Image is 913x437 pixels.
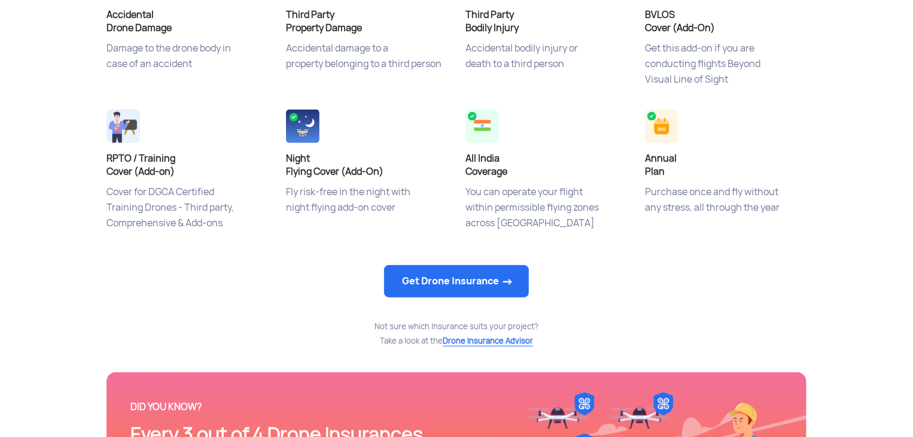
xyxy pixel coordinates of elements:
[286,8,448,35] h4: Third Party Property Damage
[465,152,627,178] h4: All India Coverage
[465,184,627,244] p: You can operate your flight within permissible flying zones across [GEOGRAPHIC_DATA]
[645,152,807,178] h4: Annual Plan
[130,396,783,418] div: DID YOU KNOW?
[645,41,807,101] p: Get this add-on if you are conducting flights Beyond Visual Line of Sight
[443,336,533,347] span: Drone Insurance Advisor
[106,41,268,101] p: Damage to the drone body in case of an accident
[106,152,268,178] h4: RPTO / Training Cover (Add-on)
[286,184,448,244] p: Fly risk-free in the night with night flying add-on cover
[645,8,807,35] h4: BVLOS Cover (Add-On)
[645,184,807,244] p: Purchase once and fly without any stress, all through the year
[286,152,448,178] h4: Night Flying Cover (Add-On)
[106,184,268,244] p: Cover for DGCA Certified Training Drones - Third party, Comprehensive & Add-ons
[465,8,627,35] h4: Third Party Bodily Injury
[106,8,268,35] h4: Accidental Drone Damage
[286,41,448,101] p: Accidental damage to a property belonging to a third person
[384,265,529,298] a: Get Drone Insurance
[465,41,627,101] p: Accidental bodily injury or death to a third person
[106,320,807,348] div: Not sure which Insurance suits your project? Take a look at the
